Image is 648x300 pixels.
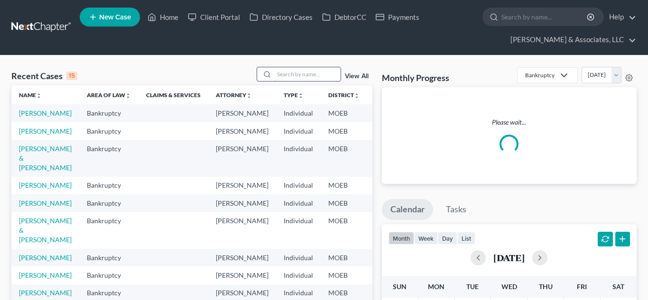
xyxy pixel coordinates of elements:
a: Payments [371,9,424,26]
span: Wed [501,282,517,291]
td: MOEB [321,194,367,212]
span: Thu [539,282,553,291]
a: Home [143,9,183,26]
a: DebtorCC [317,9,371,26]
a: Area of Lawunfold_more [87,91,131,99]
i: unfold_more [298,93,304,99]
td: [PERSON_NAME] [208,104,276,122]
td: Bankruptcy [79,194,139,212]
td: [PERSON_NAME] [208,212,276,248]
a: Client Portal [183,9,245,26]
h3: Monthly Progress [382,72,449,83]
button: list [457,232,475,245]
td: MOEB [321,177,367,194]
a: [PERSON_NAME] & Associates, LLC [506,31,636,48]
td: Bankruptcy [79,104,139,122]
td: Bankruptcy [79,212,139,248]
a: [PERSON_NAME] [19,109,72,117]
td: [PERSON_NAME] [208,249,276,266]
td: 7 [367,266,415,284]
td: Bankruptcy [79,249,139,266]
td: [PERSON_NAME] [208,122,276,140]
a: Directory Cases [245,9,317,26]
a: [PERSON_NAME] & [PERSON_NAME] [19,145,72,172]
td: [PERSON_NAME] [208,266,276,284]
a: Tasks [437,199,475,220]
a: [PERSON_NAME] [19,289,72,297]
a: Calendar [382,199,433,220]
td: MOEB [321,104,367,122]
button: month [389,232,414,245]
td: Individual [276,266,321,284]
div: Recent Cases [11,70,77,82]
td: MOEB [321,266,367,284]
h2: [DATE] [493,253,525,263]
input: Search by name... [274,67,341,81]
a: Districtunfold_more [328,91,360,99]
td: 7 [367,104,415,122]
td: MOEB [321,122,367,140]
td: Bankruptcy [79,140,139,176]
a: Typeunfold_more [284,91,304,99]
td: 13 [367,140,415,176]
i: unfold_more [246,93,252,99]
td: Bankruptcy [79,266,139,284]
td: Individual [276,122,321,140]
a: [PERSON_NAME] & [PERSON_NAME] [19,217,72,244]
td: [PERSON_NAME] [208,140,276,176]
span: Sun [393,282,407,291]
th: Claims & Services [139,85,208,104]
td: 7 [367,249,415,266]
td: Individual [276,212,321,248]
input: Search by name... [501,8,588,26]
td: 7 [367,122,415,140]
td: Individual [276,140,321,176]
a: Help [604,9,636,26]
td: Individual [276,194,321,212]
td: [PERSON_NAME] [208,177,276,194]
div: Bankruptcy [525,71,555,79]
span: Fri [577,282,587,291]
a: Nameunfold_more [19,91,42,99]
a: [PERSON_NAME] [19,254,72,262]
td: MOEB [321,212,367,248]
button: week [414,232,438,245]
p: Please wait... [389,118,629,127]
td: [PERSON_NAME] [208,194,276,212]
span: Sat [612,282,624,291]
div: 15 [66,72,77,80]
span: Tue [466,282,479,291]
td: MOEB [321,249,367,266]
td: Bankruptcy [79,122,139,140]
a: View All [345,73,369,80]
td: Individual [276,177,321,194]
a: [PERSON_NAME] [19,199,72,207]
i: unfold_more [36,93,42,99]
button: day [438,232,457,245]
a: [PERSON_NAME] [19,127,72,135]
td: 7 [367,212,415,248]
a: [PERSON_NAME] [19,271,72,279]
span: New Case [99,14,131,21]
a: [PERSON_NAME] [19,181,72,189]
i: unfold_more [354,93,360,99]
a: Attorneyunfold_more [216,91,252,99]
span: Mon [428,282,444,291]
td: Individual [276,249,321,266]
td: Individual [276,104,321,122]
i: unfold_more [125,93,131,99]
td: MOEB [321,140,367,176]
td: 13 [367,177,415,194]
td: 13 [367,194,415,212]
td: Bankruptcy [79,177,139,194]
